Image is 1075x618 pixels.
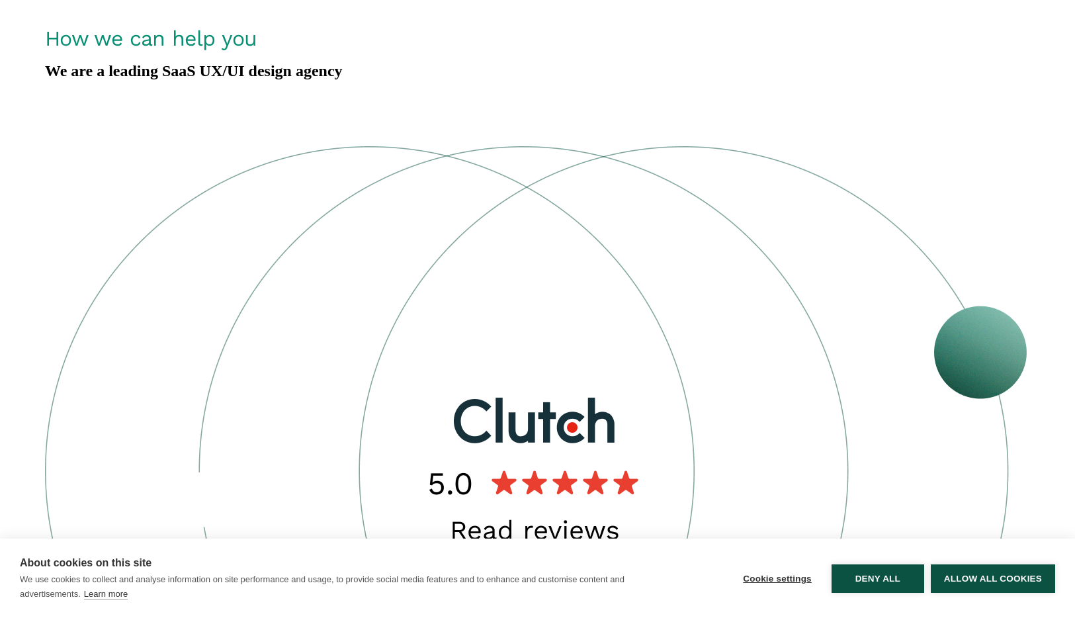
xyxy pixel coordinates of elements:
[730,564,825,593] button: Cookie settings
[931,564,1055,593] button: Allow all cookies
[45,28,1053,49] h3: How we can help you
[20,557,151,568] strong: About cookies on this site
[200,62,245,79] span: UX/UI
[45,62,67,79] span: We
[162,62,196,79] span: SaaS
[71,62,93,79] span: are
[832,564,924,593] button: Deny all
[296,62,343,79] span: agency
[108,62,158,79] span: leading
[20,574,624,599] p: We use cookies to collect and analyse information on site performance and usage, to provide socia...
[84,589,128,599] a: Learn more
[97,62,105,79] span: a
[249,62,292,79] span: design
